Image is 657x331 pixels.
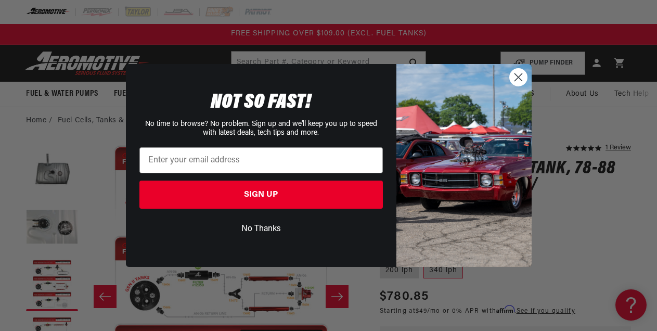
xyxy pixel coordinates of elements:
[396,64,532,267] img: 85cdd541-2605-488b-b08c-a5ee7b438a35.jpeg
[509,68,527,86] button: Close dialog
[139,147,383,173] input: Enter your email address
[139,219,383,239] button: No Thanks
[145,120,377,137] span: No time to browse? No problem. Sign up and we'll keep you up to speed with latest deals, tech tip...
[211,92,311,113] span: NOT SO FAST!
[139,181,383,209] button: SIGN UP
